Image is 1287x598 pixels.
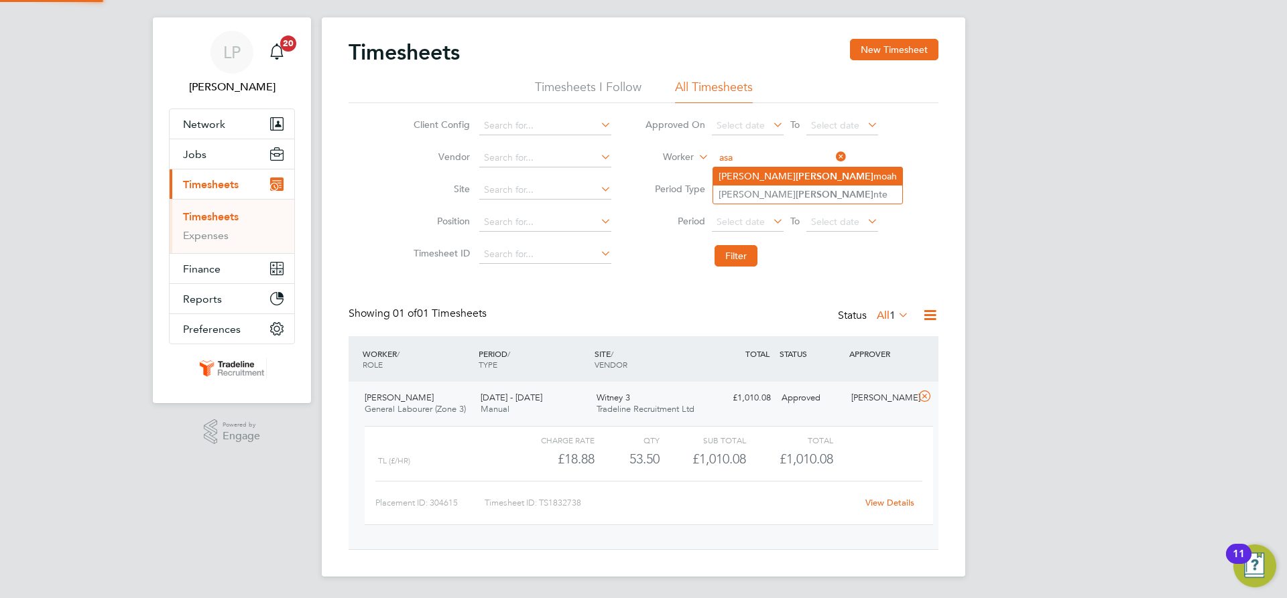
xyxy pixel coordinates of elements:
[479,213,611,232] input: Search for...
[475,342,591,376] div: PERIOD
[204,419,261,445] a: Powered byEngage
[1233,544,1276,587] button: Open Resource Center, 11 new notifications
[597,392,630,403] span: Witney 3
[410,215,470,227] label: Position
[375,492,485,514] div: Placement ID: 304615
[169,358,295,379] a: Go to home page
[595,432,660,448] div: QTY
[1233,554,1245,571] div: 11
[280,35,296,52] span: 20
[223,44,241,61] span: LP
[197,358,267,379] img: tradelinerecruitment-logo-retina.png
[183,229,229,242] a: Expenses
[660,448,746,470] div: £1,010.08
[410,151,470,163] label: Vendor
[776,387,846,409] div: Approved
[660,432,746,448] div: Sub Total
[479,117,611,135] input: Search for...
[263,31,290,74] a: 20
[153,17,311,403] nav: Main navigation
[479,181,611,200] input: Search for...
[169,31,295,95] a: LP[PERSON_NAME]
[838,307,912,325] div: Status
[780,451,833,467] span: £1,010.08
[595,448,660,470] div: 53.50
[479,245,611,264] input: Search for...
[811,216,859,228] span: Select date
[183,263,221,275] span: Finance
[508,432,595,448] div: Charge rate
[170,139,294,169] button: Jobs
[786,212,804,230] span: To
[170,314,294,344] button: Preferences
[183,178,239,191] span: Timesheets
[183,118,225,131] span: Network
[349,307,489,321] div: Showing
[850,39,938,60] button: New Timesheet
[535,79,641,103] li: Timesheets I Follow
[890,309,896,322] span: 1
[846,387,916,409] div: [PERSON_NAME]
[170,199,294,253] div: Timesheets
[393,307,417,320] span: 01 of
[183,210,239,223] a: Timesheets
[481,392,542,403] span: [DATE] - [DATE]
[183,323,241,335] span: Preferences
[169,79,295,95] span: Lauren Pearson
[507,348,510,359] span: /
[786,116,804,133] span: To
[811,119,859,131] span: Select date
[223,431,260,442] span: Engage
[717,119,765,131] span: Select date
[776,342,846,366] div: STATUS
[393,307,487,320] span: 01 Timesheets
[717,216,765,228] span: Select date
[796,171,873,182] b: [PERSON_NAME]
[645,215,705,227] label: Period
[846,342,916,366] div: APPROVER
[481,403,509,415] span: Manual
[746,432,833,448] div: Total
[183,293,222,305] span: Reports
[796,189,873,200] b: [PERSON_NAME]
[645,119,705,131] label: Approved On
[675,79,753,103] li: All Timesheets
[410,247,470,259] label: Timesheet ID
[365,403,466,415] span: General Labourer (Zone 3)
[378,456,410,465] span: TL (£/HR)
[877,309,909,322] label: All
[713,185,902,204] li: [PERSON_NAME] nte
[365,392,434,403] span: [PERSON_NAME]
[349,39,460,66] h2: Timesheets
[363,359,383,370] span: ROLE
[170,109,294,139] button: Network
[479,149,611,167] input: Search for...
[645,183,705,195] label: Period Type
[170,169,294,199] button: Timesheets
[508,448,595,470] div: £18.88
[485,492,857,514] div: Timesheet ID: TS1832738
[865,497,914,508] a: View Details
[183,148,206,161] span: Jobs
[410,183,470,195] label: Site
[591,342,707,376] div: SITE
[611,348,613,359] span: /
[715,245,757,267] button: Filter
[633,151,694,164] label: Worker
[479,359,497,370] span: TYPE
[170,254,294,283] button: Finance
[223,419,260,431] span: Powered by
[595,359,627,370] span: VENDOR
[359,342,475,376] div: WORKER
[715,149,847,167] input: Search for...
[707,387,776,409] div: £1,010.08
[397,348,400,359] span: /
[597,403,694,415] span: Tradeline Recruitment Ltd
[745,348,770,359] span: TOTAL
[410,119,470,131] label: Client Config
[713,167,902,185] li: [PERSON_NAME] moah
[170,284,294,313] button: Reports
